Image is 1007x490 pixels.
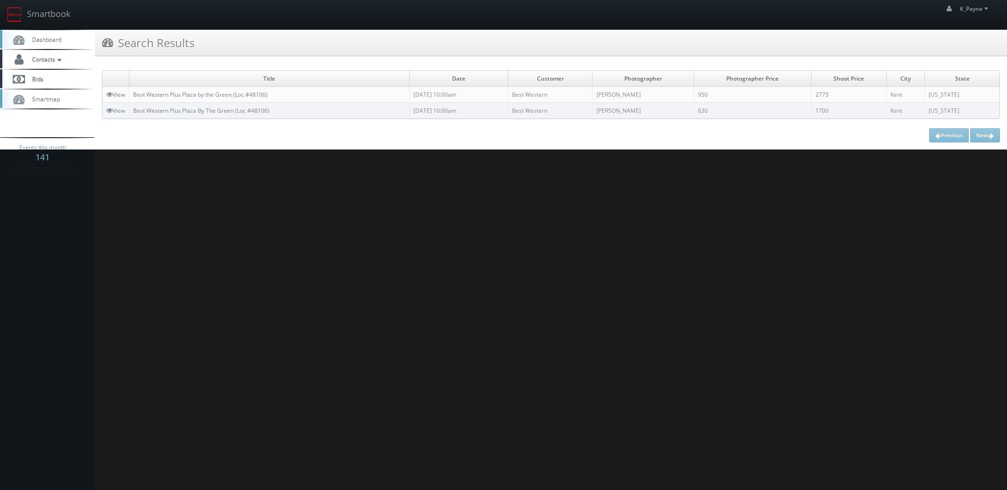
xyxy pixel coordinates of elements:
[811,103,886,119] td: 1700
[886,87,925,103] td: Kent
[133,91,268,99] a: Best Western Plus Plaza by the Green (Loc #48106)
[694,103,811,119] td: 630
[811,71,886,87] td: Shoot Price
[694,87,811,103] td: 950
[106,91,125,99] a: View
[508,71,593,87] td: Customer
[508,87,593,103] td: Best Western
[409,71,508,87] td: Date
[7,7,22,22] img: smartbook-logo.png
[133,107,269,115] a: Best Western Plus Plaza By The Green (Loc #48106)
[960,5,991,13] span: K_Payne
[592,103,694,119] td: [PERSON_NAME]
[27,95,60,103] span: Smartmap
[19,143,66,152] span: Events this month
[694,71,811,87] td: Photographer Price
[592,71,694,87] td: Photographer
[886,103,925,119] td: Kent
[592,87,694,103] td: [PERSON_NAME]
[129,71,410,87] td: Title
[27,55,64,63] span: Contacts
[886,71,925,87] td: City
[409,87,508,103] td: [DATE] 10:00am
[508,103,593,119] td: Best Western
[27,75,43,83] span: Bids
[409,103,508,119] td: [DATE] 10:00am
[102,34,194,51] h3: Search Results
[35,151,50,163] strong: 141
[811,87,886,103] td: 2775
[925,103,999,119] td: [US_STATE]
[27,35,61,43] span: Dashboard
[925,87,999,103] td: [US_STATE]
[106,107,125,115] a: View
[925,71,999,87] td: State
